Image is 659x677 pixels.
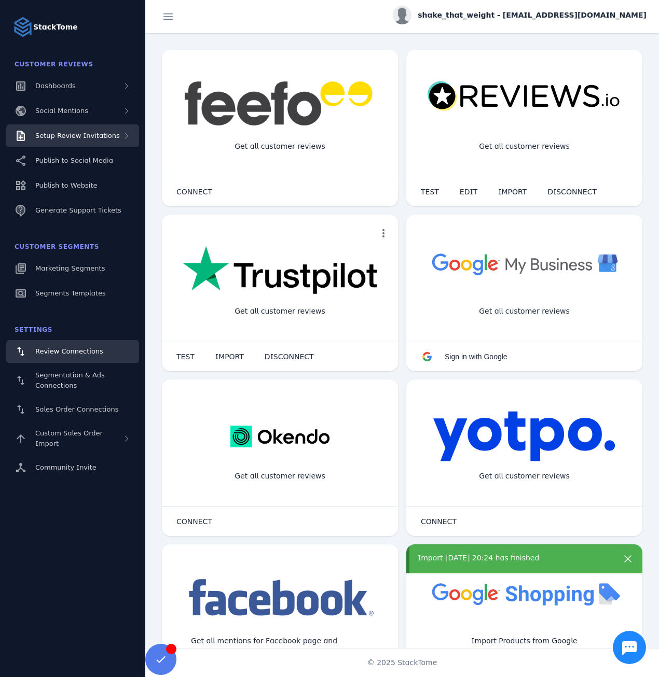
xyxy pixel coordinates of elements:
[471,462,578,490] div: Get all customer reviews
[254,346,324,367] button: DISCONNECT
[35,181,97,189] span: Publish to Website
[445,352,507,361] span: Sign in with Google
[547,188,597,195] span: DISCONNECT
[15,61,93,68] span: Customer Reviews
[35,82,76,90] span: Dashboards
[166,181,223,202] button: CONNECT
[176,188,212,195] span: CONNECT
[410,511,467,532] button: CONNECT
[183,81,377,126] img: feefo.png
[410,346,518,367] button: Sign in with Google
[488,181,537,202] button: IMPORT
[6,365,139,396] a: Segmentation & Ads Connections
[449,181,488,202] button: EDIT
[33,22,78,33] strong: StackTome
[427,575,622,612] img: googleshopping.png
[35,132,120,139] span: Setup Review Invitations
[35,264,105,272] span: Marketing Segments
[215,353,244,360] span: IMPORT
[183,246,377,296] img: trustpilot.png
[418,10,647,21] span: shake_that_weight - [EMAIL_ADDRESS][DOMAIN_NAME]
[6,174,139,197] a: Publish to Website
[166,511,223,532] button: CONNECT
[226,298,334,325] div: Get all customer reviews
[367,657,437,668] span: © 2025 StackTome
[35,107,88,115] span: Social Mentions
[421,188,439,195] span: TEST
[15,326,52,333] span: Settings
[433,411,616,462] img: yotpo.png
[427,81,622,112] img: reviewsio.svg
[6,199,139,222] a: Generate Support Tickets
[205,346,254,367] button: IMPORT
[35,347,103,355] span: Review Connections
[176,353,195,360] span: TEST
[35,157,113,164] span: Publish to Social Media
[183,575,377,621] img: facebook.png
[6,456,139,479] a: Community Invite
[176,518,212,525] span: CONNECT
[410,181,449,202] button: TEST
[393,6,411,24] img: profile.jpg
[6,340,139,363] a: Review Connections
[15,243,99,250] span: Customer Segments
[498,188,527,195] span: IMPORT
[166,346,205,367] button: TEST
[226,462,334,490] div: Get all customer reviews
[537,181,607,202] button: DISCONNECT
[617,553,638,573] button: more
[460,188,477,195] span: EDIT
[12,17,33,37] img: Logo image
[6,257,139,280] a: Marketing Segments
[35,289,106,297] span: Segments Templates
[6,398,139,421] a: Sales Order Connections
[35,405,118,413] span: Sales Order Connections
[427,246,622,282] img: googlebusiness.png
[421,518,457,525] span: CONNECT
[471,133,578,160] div: Get all customer reviews
[6,149,139,172] a: Publish to Social Media
[373,223,394,244] button: more
[35,371,105,389] span: Segmentation & Ads Connections
[6,282,139,305] a: Segments Templates
[418,553,612,563] div: Import [DATE] 20:24 has finished
[183,627,377,666] div: Get all mentions for Facebook page and Instagram account
[226,133,334,160] div: Get all customer reviews
[35,206,121,214] span: Generate Support Tickets
[35,429,103,447] span: Custom Sales Order Import
[265,353,314,360] span: DISCONNECT
[393,6,647,24] button: shake_that_weight - [EMAIL_ADDRESS][DOMAIN_NAME]
[35,463,97,471] span: Community Invite
[471,298,578,325] div: Get all customer reviews
[463,627,585,655] div: Import Products from Google
[230,411,330,462] img: okendo.webp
